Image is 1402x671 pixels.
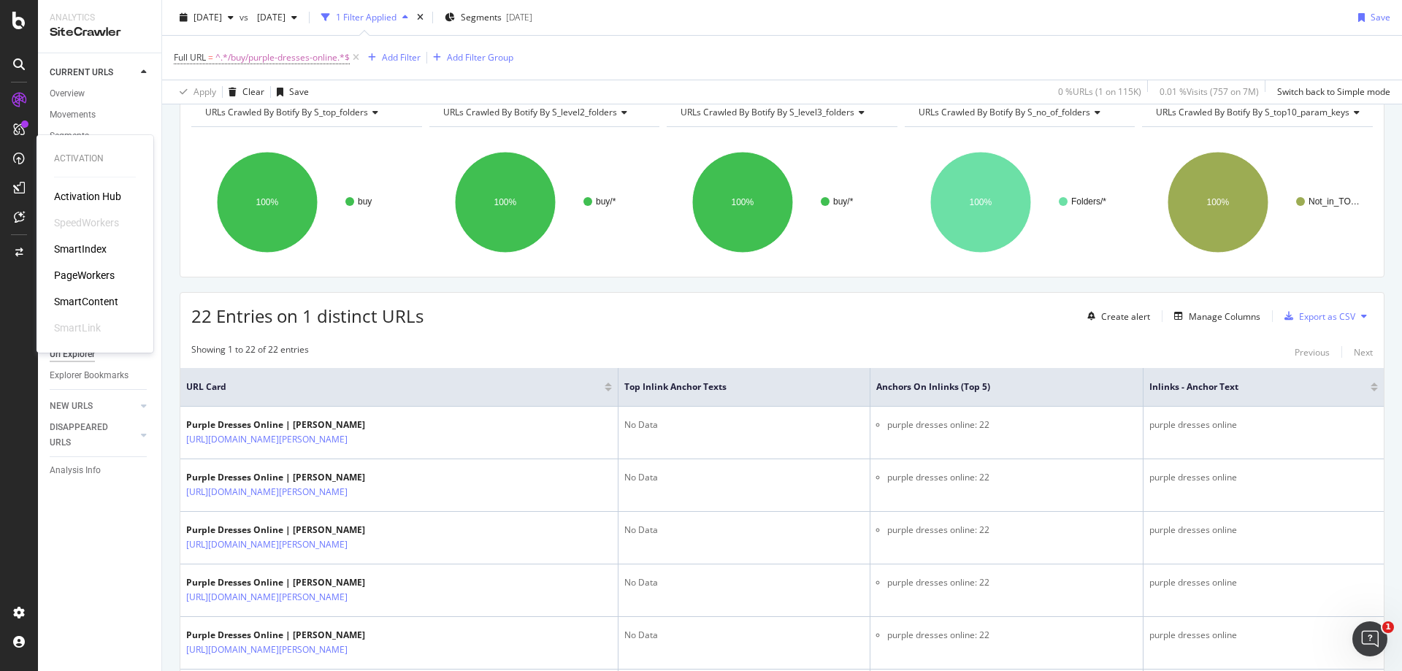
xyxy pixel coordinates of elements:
a: [URL][DOMAIN_NAME][PERSON_NAME] [186,590,348,605]
div: Overview [50,86,85,101]
h4: URLs Crawled By Botify By s_top_folders [202,101,409,124]
h4: URLs Crawled By Botify By s_level2_folders [440,101,647,124]
h4: URLs Crawled By Botify By s_no_of_folders [916,101,1122,124]
div: purple dresses online [1149,471,1378,484]
span: URLs Crawled By Botify By s_level2_folders [443,106,617,118]
iframe: Intercom live chat [1352,621,1387,656]
button: Manage Columns [1168,307,1260,325]
text: 100% [494,197,516,207]
svg: A chart. [667,139,897,266]
a: NEW URLS [50,399,137,414]
span: = [208,51,213,64]
div: SiteCrawler [50,24,150,41]
div: purple dresses online [1149,629,1378,642]
li: purple dresses online: 22 [887,471,1138,484]
div: NEW URLS [50,399,93,414]
div: Export as CSV [1299,310,1355,323]
button: Add Filter Group [427,49,513,66]
button: Create alert [1081,304,1150,328]
span: 2025 Aug. 11th [251,11,286,23]
a: Segments [50,129,151,144]
button: Next [1354,343,1373,361]
span: URLs Crawled By Botify By s_no_of_folders [919,106,1090,118]
div: Add Filter [382,51,421,64]
div: No Data [624,524,864,537]
button: Save [271,80,309,104]
span: Anchors on Inlinks (top 5) [876,380,1116,394]
div: purple dresses online [1149,576,1378,589]
div: SmartLink [54,321,101,335]
li: purple dresses online: 22 [887,576,1138,589]
a: SmartIndex [54,242,107,256]
text: Not_in_TO… [1309,196,1360,207]
span: URLs Crawled By Botify By s_top_folders [205,106,368,118]
button: Previous [1295,343,1330,361]
text: buy/* [833,196,854,207]
span: ^.*/buy/purple-dresses-online.*$ [215,47,350,68]
div: Analytics [50,12,150,24]
a: Movements [50,107,151,123]
div: Purple Dresses Online | [PERSON_NAME] [186,471,411,484]
button: Save [1352,6,1390,29]
div: Next [1354,346,1373,358]
a: Analysis Info [50,463,151,478]
div: Movements [50,107,96,123]
button: Switch back to Simple mode [1271,80,1390,104]
svg: A chart. [429,139,660,266]
div: Clear [242,85,264,98]
text: 100% [732,197,754,207]
span: Full URL [174,51,206,64]
div: Add Filter Group [447,51,513,64]
button: Segments[DATE] [439,6,538,29]
div: Segments [50,129,89,144]
span: Top Inlink Anchor Texts [624,380,842,394]
text: 100% [1207,197,1230,207]
span: 22 Entries on 1 distinct URLs [191,304,424,328]
a: SpeedWorkers [54,215,119,230]
a: PageWorkers [54,268,115,283]
div: Manage Columns [1189,310,1260,323]
div: CURRENT URLS [50,65,113,80]
div: Showing 1 to 22 of 22 entries [191,343,309,361]
button: Apply [174,80,216,104]
div: [DATE] [506,11,532,23]
span: URLs Crawled By Botify By s_level3_folders [681,106,854,118]
div: DISAPPEARED URLS [50,420,123,450]
div: A chart. [191,139,422,266]
span: 1 [1382,621,1394,633]
a: Activation Hub [54,189,121,204]
div: Switch back to Simple mode [1277,85,1390,98]
a: Url Explorer [50,347,151,362]
button: 1 Filter Applied [315,6,414,29]
text: 100% [256,197,279,207]
div: Save [289,85,309,98]
a: [URL][DOMAIN_NAME][PERSON_NAME] [186,537,348,552]
svg: A chart. [905,139,1135,266]
h4: URLs Crawled By Botify By s_top10_param_keys [1153,101,1371,124]
div: Create alert [1101,310,1150,323]
a: SmartContent [54,294,118,309]
div: purple dresses online [1149,524,1378,537]
a: DISAPPEARED URLS [50,420,137,450]
span: URL Card [186,380,601,394]
div: No Data [624,471,864,484]
button: [DATE] [174,6,240,29]
div: No Data [624,418,864,432]
a: CURRENT URLS [50,65,137,80]
a: Explorer Bookmarks [50,368,151,383]
div: Purple Dresses Online | [PERSON_NAME] [186,524,411,537]
li: purple dresses online: 22 [887,524,1138,537]
a: Overview [50,86,151,101]
div: Activation [54,153,136,165]
div: No Data [624,629,864,642]
button: Export as CSV [1279,304,1355,328]
span: 2025 Sep. 8th [194,11,222,23]
div: Purple Dresses Online | [PERSON_NAME] [186,418,411,432]
li: purple dresses online: 22 [887,629,1138,642]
